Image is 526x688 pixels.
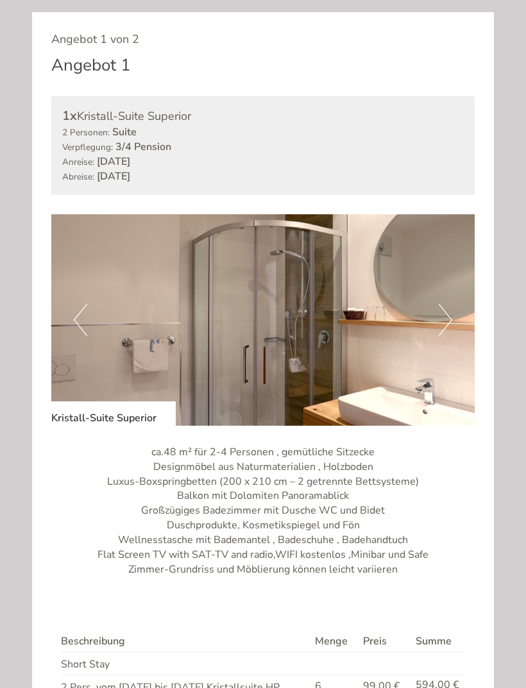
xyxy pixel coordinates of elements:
small: 2 Personen: [62,126,110,138]
th: Summe [411,632,465,651]
b: [DATE] [97,169,130,183]
small: 22:25 [19,62,208,71]
div: [DATE] [187,10,236,31]
b: 3/4 Pension [115,140,171,154]
td: Short Stay [61,652,310,675]
div: Kristall-Suite Superior [51,401,176,426]
small: Verpflegung: [62,141,113,153]
small: Anreise: [62,156,94,168]
b: Suite [112,125,137,139]
button: Next [439,304,452,336]
th: Beschreibung [61,632,310,651]
p: ca.48 m² für 2-4 Personen , gemütliche Sitzecke Designmöbel aus Naturmaterialien , Holzboden Luxu... [51,445,475,577]
th: Preis [358,632,411,651]
small: Abreise: [62,171,94,183]
span: Angebot 1 von 2 [51,31,139,47]
div: Guten Tag, wie können wir Ihnen helfen? [10,35,214,74]
button: Previous [74,304,87,336]
b: 1x [62,107,77,124]
th: Menge [310,632,358,651]
div: Angebot 1 [51,53,131,77]
div: Hotel Kristall [19,37,208,47]
div: Kristall-Suite Superior [62,107,464,126]
b: [DATE] [97,155,130,169]
button: Senden [337,332,423,360]
img: image [51,214,475,426]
